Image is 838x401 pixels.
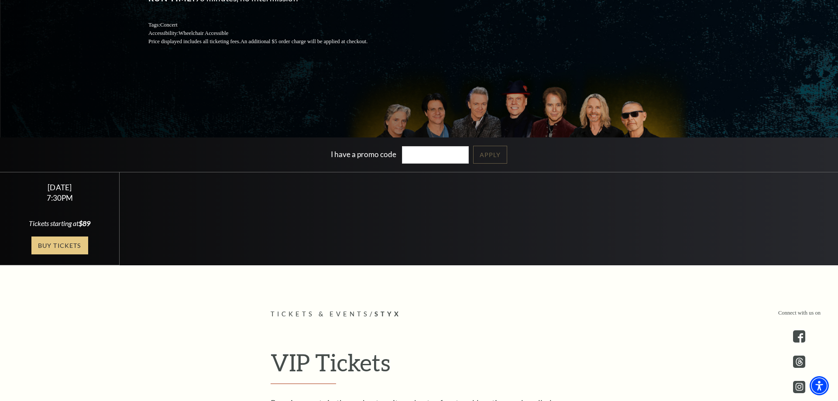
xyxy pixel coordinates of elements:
[160,22,178,28] span: Concert
[10,219,109,228] div: Tickets starting at
[240,38,367,45] span: An additional $5 order charge will be applied at checkout.
[10,194,109,202] div: 7:30PM
[810,376,829,395] div: Accessibility Menu
[778,309,821,317] p: Connect with us on
[10,183,109,192] div: [DATE]
[271,310,370,318] span: Tickets & Events
[79,219,90,227] span: $89
[271,348,567,384] h2: VIP Tickets
[31,236,88,254] a: Buy Tickets
[148,29,388,38] p: Accessibility:
[374,310,401,318] span: Styx
[148,38,388,46] p: Price displayed includes all ticketing fees.
[179,30,228,36] span: Wheelchair Accessible
[271,309,567,320] p: /
[331,149,396,158] label: I have a promo code
[148,21,388,29] p: Tags:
